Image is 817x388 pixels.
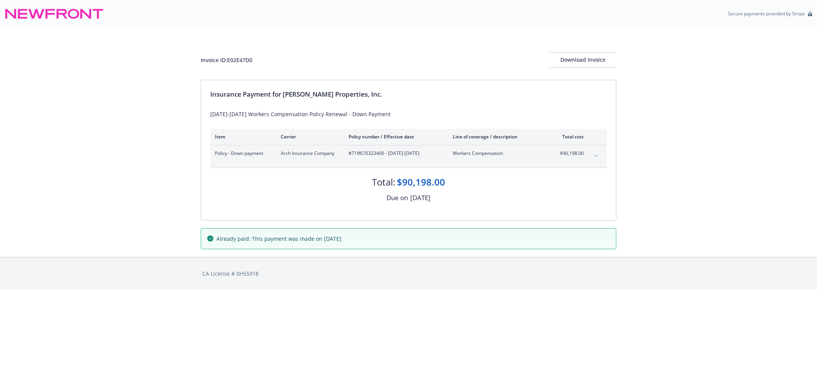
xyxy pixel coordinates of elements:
[555,133,584,140] div: Total cost
[349,150,440,157] span: #71WCI5323400 - [DATE]-[DATE]
[215,150,269,157] span: Policy - Down payment
[281,150,336,157] span: Arch Insurance Company
[453,133,543,140] div: Line of coverage / description
[453,150,543,157] span: Workers Compensation
[555,150,584,157] span: $90,198.00
[210,145,607,168] div: Policy - Down paymentArch Insurance Company#71WCI5323400 - [DATE]-[DATE]Workers Compensation$90,1...
[281,133,336,140] div: Carrier
[549,52,616,67] button: Download Invoice
[728,10,805,17] p: Secure payments provided by Stripe
[349,133,440,140] div: Policy number / Effective date
[215,133,269,140] div: Item
[201,56,252,64] div: Invoice ID: E02E47D0
[590,150,602,162] button: expand content
[372,176,395,189] div: Total:
[216,235,341,243] span: Already paid: This payment was made on [DATE]
[386,193,408,203] div: Due on
[202,270,615,278] div: CA License # 0H55918
[397,176,445,189] div: $90,198.00
[410,193,431,203] div: [DATE]
[210,110,607,118] div: [DATE]-[DATE] Workers Compensation Policy Renewal - Down Payment
[210,89,607,99] div: Insurance Payment for [PERSON_NAME] Properties, Inc.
